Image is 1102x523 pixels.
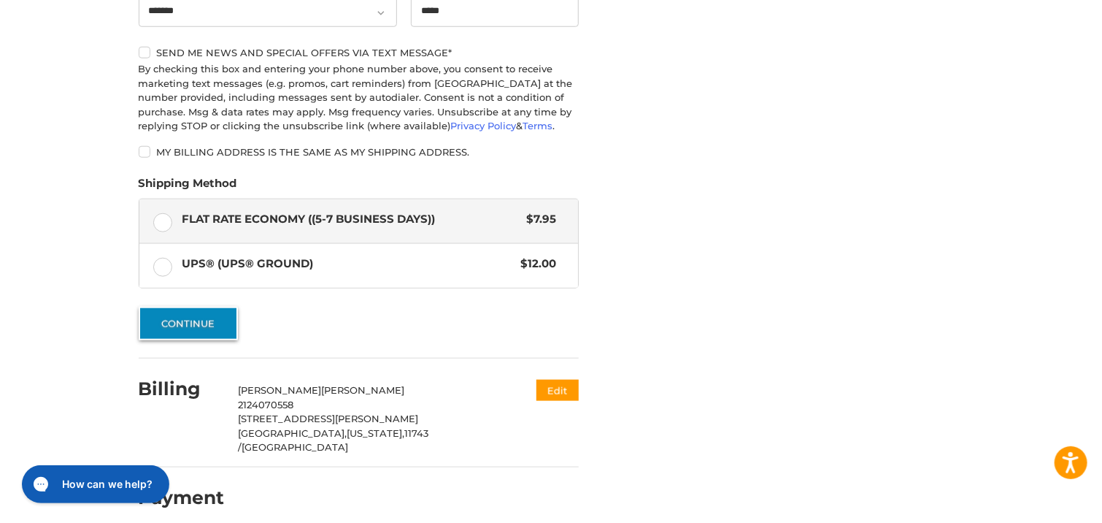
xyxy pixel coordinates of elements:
[523,120,553,131] a: Terms
[139,47,579,58] label: Send me news and special offers via text message*
[238,399,293,411] span: 2124070558
[514,256,557,272] span: $12.00
[242,441,348,453] span: [GEOGRAPHIC_DATA]
[139,378,224,400] h2: Billing
[139,486,225,509] h2: Payment
[182,211,520,228] span: Flat Rate Economy ((5-7 Business Days))
[347,427,404,439] span: [US_STATE],
[139,62,579,134] div: By checking this box and entering your phone number above, you consent to receive marketing text ...
[182,256,514,272] span: UPS® (UPS® Ground)
[238,384,321,396] span: [PERSON_NAME]
[520,211,557,228] span: $7.95
[139,146,579,158] label: My billing address is the same as my shipping address.
[536,380,579,401] button: Edit
[982,484,1102,523] iframe: Google Customer Reviews
[15,460,173,508] iframe: Gorgias live chat messenger
[451,120,517,131] a: Privacy Policy
[139,307,238,340] button: Continue
[139,175,237,199] legend: Shipping Method
[238,427,347,439] span: [GEOGRAPHIC_DATA],
[321,384,404,396] span: [PERSON_NAME]
[238,413,418,424] span: [STREET_ADDRESS][PERSON_NAME]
